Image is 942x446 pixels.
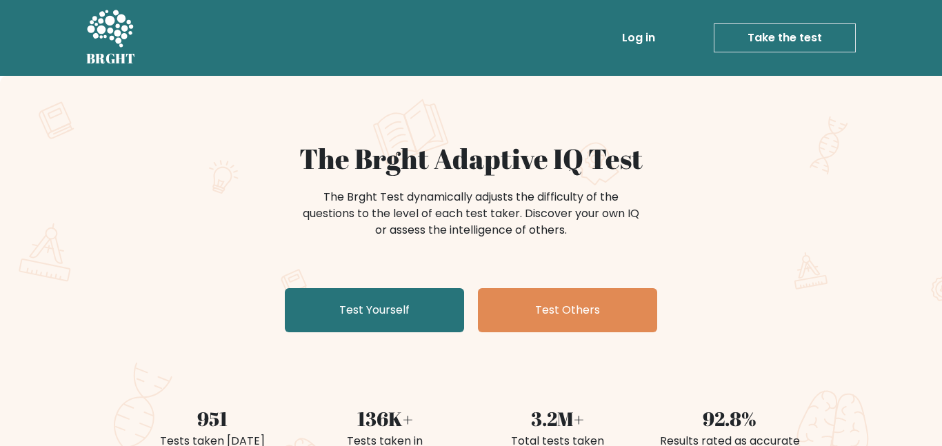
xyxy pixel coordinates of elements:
[617,24,661,52] a: Log in
[478,288,657,332] a: Test Others
[307,404,463,433] div: 136K+
[86,6,136,70] a: BRGHT
[299,189,643,239] div: The Brght Test dynamically adjusts the difficulty of the questions to the level of each test take...
[714,23,856,52] a: Take the test
[134,142,808,175] h1: The Brght Adaptive IQ Test
[479,404,635,433] div: 3.2M+
[285,288,464,332] a: Test Yourself
[134,404,290,433] div: 951
[86,50,136,67] h5: BRGHT
[652,404,808,433] div: 92.8%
